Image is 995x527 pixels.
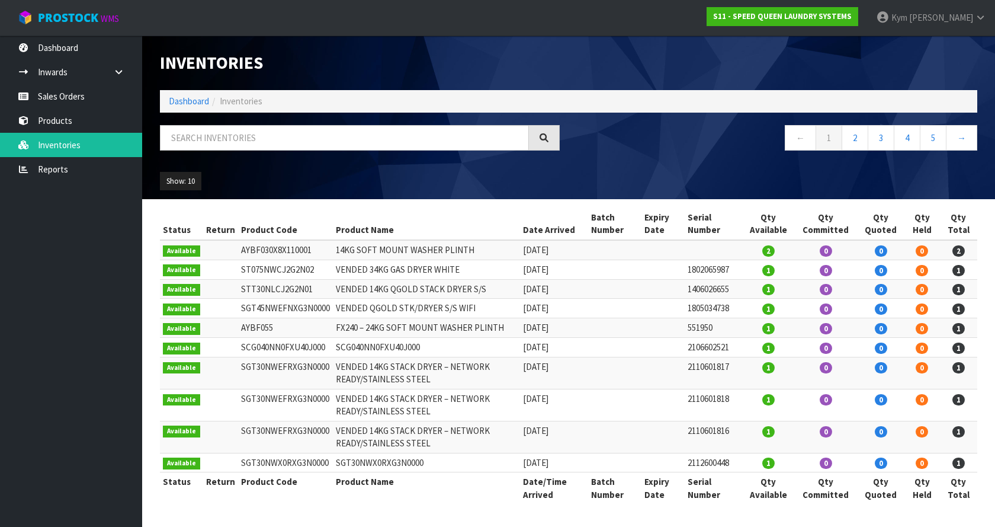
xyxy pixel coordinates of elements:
[894,125,920,151] a: 4
[742,472,795,504] th: Qty Available
[952,284,965,295] span: 1
[820,245,832,257] span: 0
[875,394,887,405] span: 0
[685,421,742,453] td: 2110601816
[238,240,333,260] td: AYBF030X8X110001
[238,208,333,240] th: Product Code
[238,260,333,279] td: ST075NWCJ2G2N02
[842,125,868,151] a: 2
[952,458,965,469] span: 1
[160,125,529,151] input: Search inventories
[916,304,928,315] span: 0
[762,343,775,354] span: 1
[916,343,928,354] span: 0
[905,472,940,504] th: Qty Held
[163,304,200,315] span: Available
[520,472,588,504] th: Date/Time Arrived
[916,265,928,276] span: 0
[762,458,775,469] span: 1
[952,265,965,276] span: 1
[685,318,742,338] td: 551950
[952,323,965,334] span: 1
[163,394,200,406] span: Available
[820,343,832,354] span: 0
[333,279,521,299] td: VENDED 14KG QGOLD STACK DRYER S/S
[916,394,928,405] span: 0
[952,394,965,405] span: 1
[520,299,588,318] td: [DATE]
[163,245,200,257] span: Available
[520,240,588,260] td: [DATE]
[238,472,333,504] th: Product Code
[762,394,775,405] span: 1
[742,208,795,240] th: Qty Available
[952,245,965,257] span: 2
[820,284,832,295] span: 0
[916,426,928,437] span: 0
[920,125,946,151] a: 5
[220,95,262,107] span: Inventories
[820,304,832,315] span: 0
[685,357,742,389] td: 2110601817
[857,472,905,504] th: Qty Quoted
[868,125,894,151] a: 3
[333,260,521,279] td: VENDED 34KG GAS DRYER WHITE
[952,343,965,354] span: 1
[785,125,816,151] a: ←
[333,357,521,389] td: VENDED 14KG STACK DRYER – NETWORK READY/STAINLESS STEEL
[713,11,852,21] strong: S11 - SPEED QUEEN LAUNDRY SYSTEMS
[38,10,98,25] span: ProStock
[520,338,588,357] td: [DATE]
[916,458,928,469] span: 0
[333,338,521,357] td: SCG040NN0FXU40J000
[875,458,887,469] span: 0
[795,472,857,504] th: Qty Committed
[238,299,333,318] td: SGT45NWEFNXG3N0000
[685,279,742,299] td: 1406026655
[909,12,973,23] span: [PERSON_NAME]
[952,304,965,315] span: 1
[333,421,521,453] td: VENDED 14KG STACK DRYER – NETWORK READY/STAINLESS STEEL
[685,338,742,357] td: 2106602521
[238,279,333,299] td: STT30NLCJ2G2N01
[875,426,887,437] span: 0
[160,472,203,504] th: Status
[520,357,588,389] td: [DATE]
[163,323,200,335] span: Available
[952,362,965,373] span: 1
[333,240,521,260] td: 14KG SOFT MOUNT WASHER PLINTH
[18,10,33,25] img: cube-alt.png
[762,284,775,295] span: 1
[891,12,907,23] span: Kym
[685,472,742,504] th: Serial Number
[875,265,887,276] span: 0
[762,426,775,437] span: 1
[762,265,775,276] span: 1
[238,421,333,453] td: SGT30NWEFRXG3N0000
[520,260,588,279] td: [DATE]
[520,421,588,453] td: [DATE]
[820,362,832,373] span: 0
[875,343,887,354] span: 0
[333,318,521,338] td: FX240 – 24KG SOFT MOUNT WASHER PLINTH
[905,208,940,240] th: Qty Held
[820,458,832,469] span: 0
[238,389,333,421] td: SGT30NWEFRXG3N0000
[520,389,588,421] td: [DATE]
[685,453,742,472] td: 2112600448
[939,208,977,240] th: Qty Total
[641,472,685,504] th: Expiry Date
[762,323,775,334] span: 1
[160,208,203,240] th: Status
[946,125,977,151] a: →
[820,265,832,276] span: 0
[520,318,588,338] td: [DATE]
[163,426,200,437] span: Available
[916,245,928,257] span: 0
[169,95,209,107] a: Dashboard
[163,284,200,296] span: Available
[916,284,928,295] span: 0
[820,394,832,405] span: 0
[857,208,905,240] th: Qty Quoted
[952,426,965,437] span: 1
